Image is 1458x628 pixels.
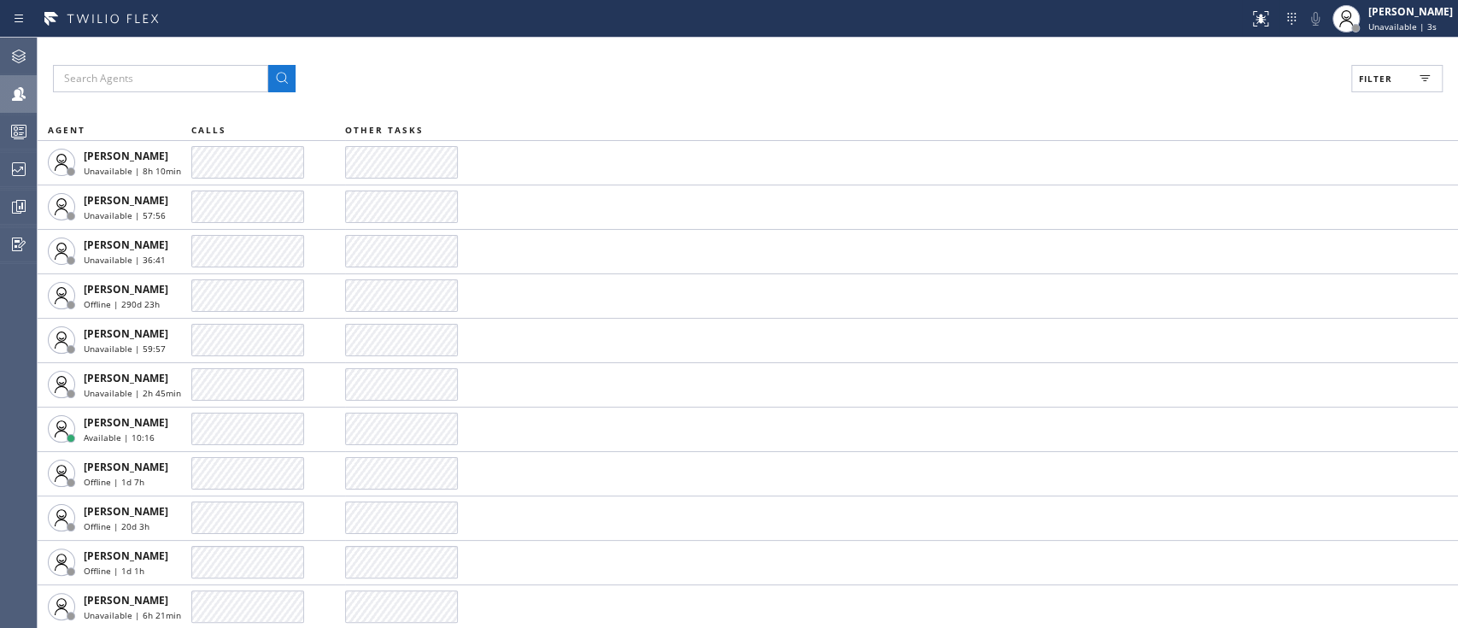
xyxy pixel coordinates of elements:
[84,415,168,430] span: [PERSON_NAME]
[84,609,181,621] span: Unavailable | 6h 21min
[53,65,268,92] input: Search Agents
[84,371,168,385] span: [PERSON_NAME]
[1368,21,1437,32] span: Unavailable | 3s
[1351,65,1443,92] button: Filter
[84,149,168,163] span: [PERSON_NAME]
[1303,7,1327,31] button: Mute
[345,124,424,136] span: OTHER TASKS
[84,209,166,221] span: Unavailable | 57:56
[84,565,144,577] span: Offline | 1d 1h
[84,460,168,474] span: [PERSON_NAME]
[84,476,144,488] span: Offline | 1d 7h
[84,431,155,443] span: Available | 10:16
[84,343,166,355] span: Unavailable | 59:57
[1359,73,1392,85] span: Filter
[84,326,168,341] span: [PERSON_NAME]
[84,593,168,607] span: [PERSON_NAME]
[84,254,166,266] span: Unavailable | 36:41
[84,193,168,208] span: [PERSON_NAME]
[84,504,168,519] span: [PERSON_NAME]
[84,520,149,532] span: Offline | 20d 3h
[48,124,85,136] span: AGENT
[84,298,160,310] span: Offline | 290d 23h
[84,165,181,177] span: Unavailable | 8h 10min
[84,387,181,399] span: Unavailable | 2h 45min
[1368,4,1453,19] div: [PERSON_NAME]
[191,124,226,136] span: CALLS
[84,549,168,563] span: [PERSON_NAME]
[84,238,168,252] span: [PERSON_NAME]
[84,282,168,296] span: [PERSON_NAME]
